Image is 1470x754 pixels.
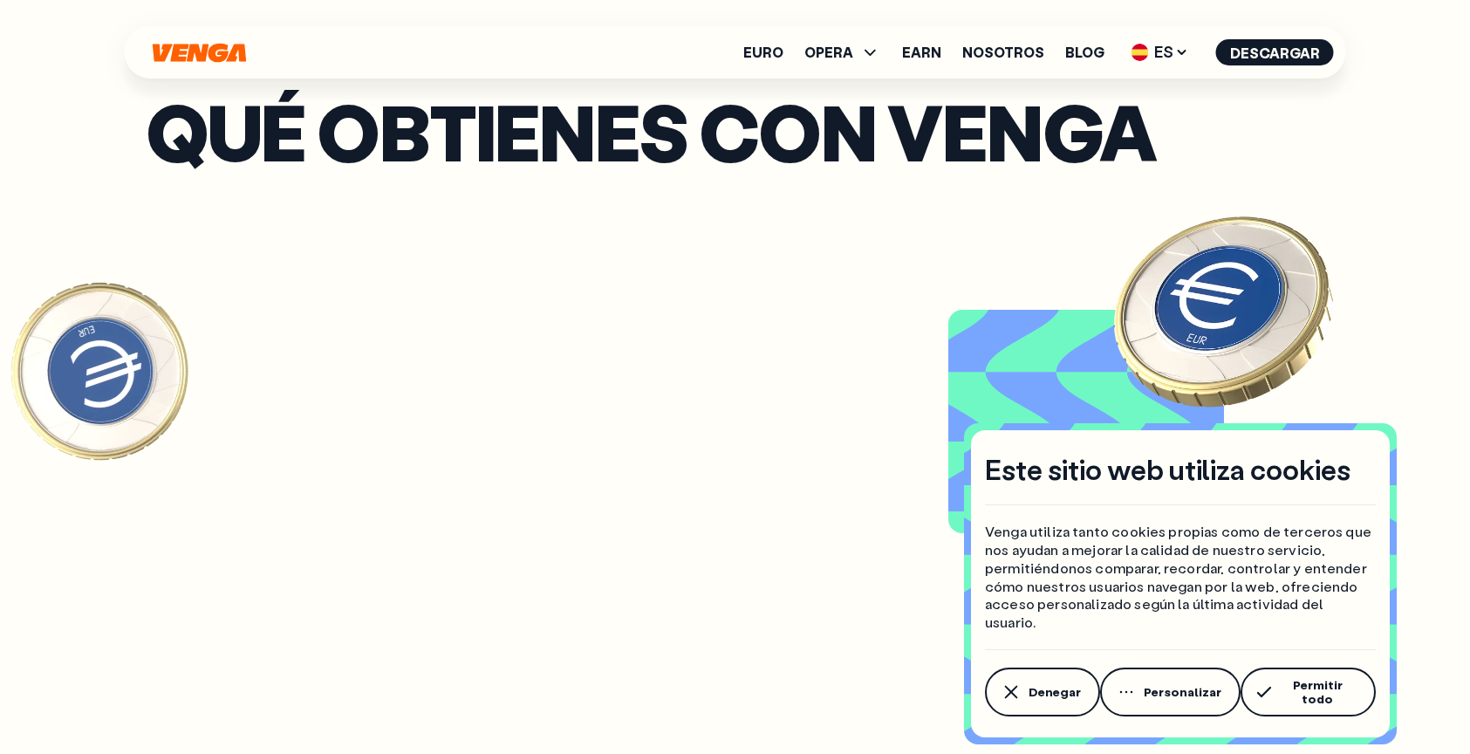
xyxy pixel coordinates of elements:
span: ES [1125,38,1195,66]
a: Earn [902,45,941,59]
div: Tu nombre [146,267,582,294]
img: flag-es [1132,44,1149,61]
p: Venga utiliza tanto cookies propias como de terceros que nos ayudan a mejorar la calidad de nuest... [985,523,1376,632]
button: Denegar [985,668,1100,716]
img: EURO coin [1093,179,1355,441]
button: Personalizar [1100,668,1241,716]
span: OPERA [804,45,853,59]
button: Permitir todo [1241,668,1376,716]
video: Video background [955,317,1217,526]
a: Nosotros [962,45,1044,59]
button: Descargar [1216,39,1334,65]
a: Euro [743,45,783,59]
span: OPERA [804,42,881,63]
span: Personalizar [1144,685,1221,699]
span: Denegar [1029,685,1081,699]
a: Blog [1065,45,1104,59]
p: Qué obtienes con Venga [146,92,1325,170]
span: Permitir todo [1278,678,1357,706]
h4: Este sitio web utiliza cookies [985,451,1350,488]
svg: Inicio [151,43,249,63]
